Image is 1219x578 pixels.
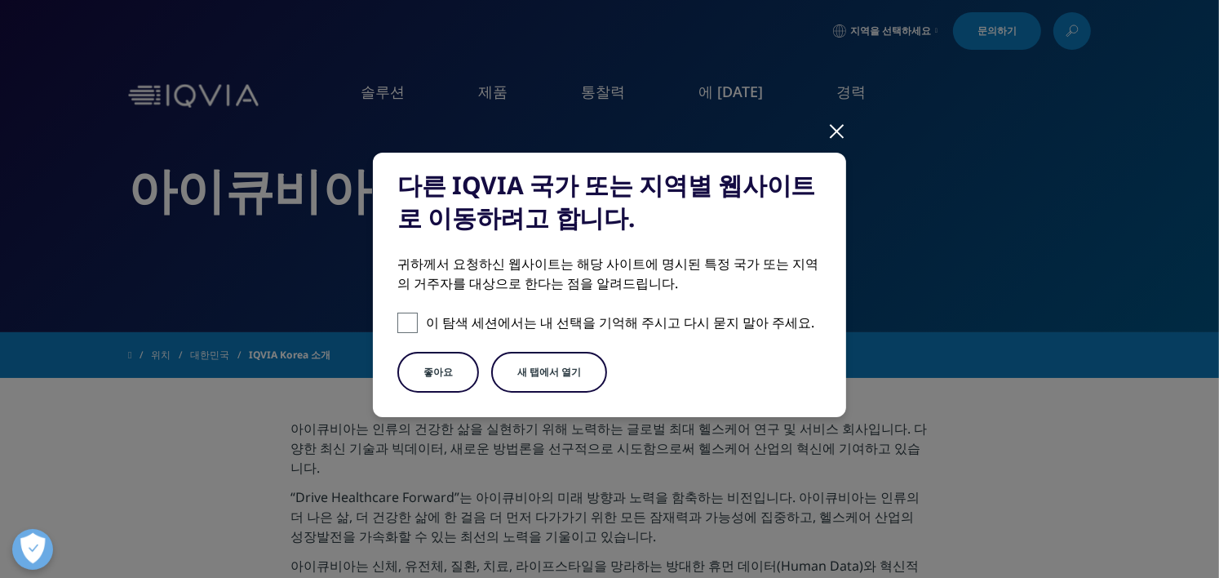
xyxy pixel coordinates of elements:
[491,352,607,393] button: 새 탭에서 열기
[397,168,815,234] font: 다른 IQVIA 국가 또는 지역별 웹사이트로 이동하려고 합니다.
[12,529,53,570] button: 개방형 기본 설정
[397,352,479,393] button: 좋아요
[423,365,453,379] font: 좋아요
[517,365,581,379] font: 새 탭에서 열기
[397,255,818,292] font: 귀하께서 요청하신 웹사이트는 해당 사이트에 명시된 특정 국가 또는 지역의 거주자를 대상으로 한다는 점을 알려드립니다.
[426,313,814,331] font: 이 탐색 세션에서는 내 선택을 기억해 주시고 다시 묻지 말아 주세요.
